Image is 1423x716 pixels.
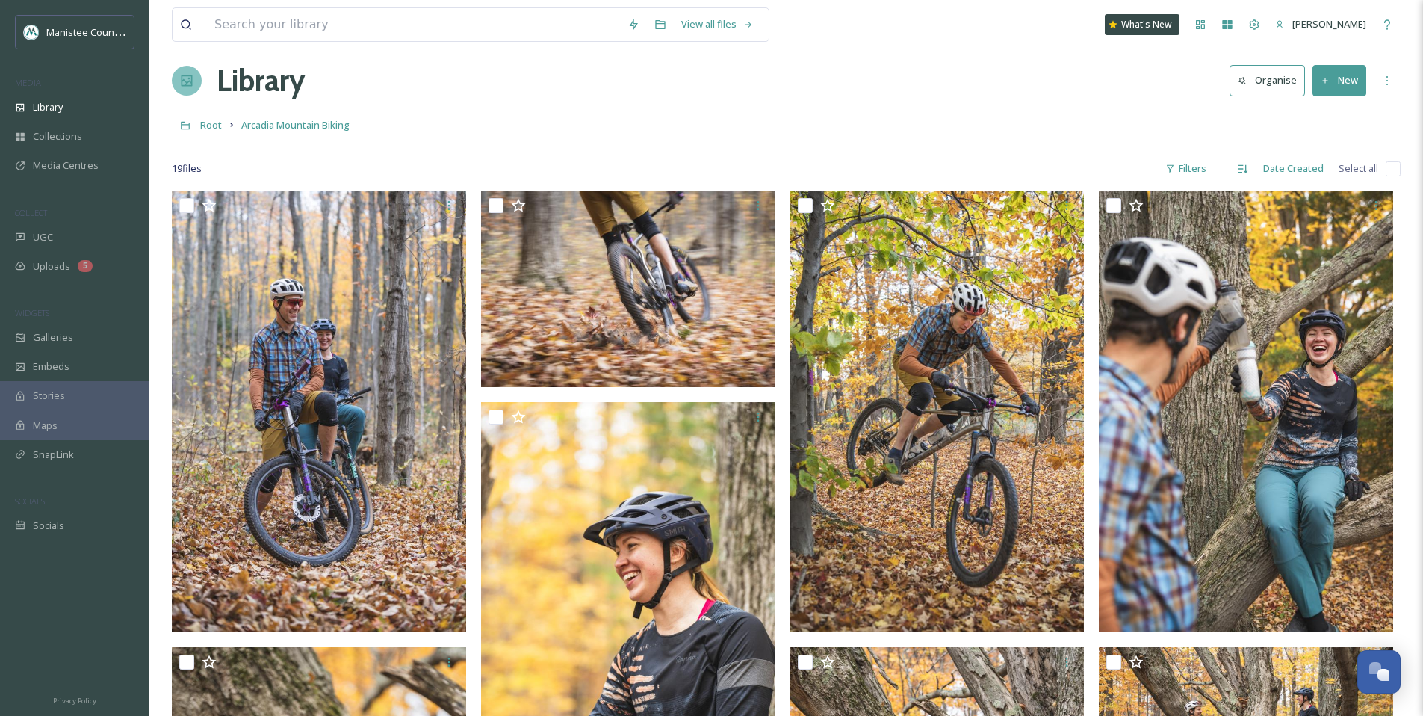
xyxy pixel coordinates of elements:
[15,207,47,218] span: COLLECT
[1256,154,1331,183] div: Date Created
[1230,65,1312,96] a: Organise
[1105,14,1179,35] a: What's New
[1357,650,1401,694] button: Open Chat
[217,58,305,103] a: Library
[15,77,41,88] span: MEDIA
[33,129,82,143] span: Collections
[15,496,45,507] span: SOCIALS
[33,419,58,433] span: Maps
[24,25,39,40] img: logo.jpeg
[1099,191,1393,632] img: ManisteeFall-53010.jpg
[207,8,620,41] input: Search your library
[200,118,222,132] span: Root
[33,259,70,274] span: Uploads
[1268,10,1374,39] a: [PERSON_NAME]
[1230,65,1305,96] button: Organise
[53,696,96,706] span: Privacy Policy
[241,116,350,134] a: Arcadia Mountain Biking
[33,448,74,462] span: SnapLink
[53,691,96,709] a: Privacy Policy
[1158,154,1214,183] div: Filters
[33,330,73,345] span: Galleries
[1312,65,1366,96] button: New
[172,161,202,176] span: 19 file s
[172,191,466,632] img: ManisteeFall-53013.jpg
[33,100,63,114] span: Library
[241,118,350,132] span: Arcadia Mountain Biking
[46,25,161,39] span: Manistee County Tourism
[15,307,49,318] span: WIDGETS
[1292,17,1366,31] span: [PERSON_NAME]
[33,359,69,374] span: Embeds
[78,260,93,272] div: 5
[1339,161,1378,176] span: Select all
[33,230,53,244] span: UGC
[33,158,99,173] span: Media Centres
[674,10,761,39] a: View all files
[33,389,65,403] span: Stories
[33,519,64,533] span: Socials
[790,191,1085,632] img: ManisteeFall-53011.jpg
[481,191,775,387] img: ManisteeFall-53012.jpg
[200,116,222,134] a: Root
